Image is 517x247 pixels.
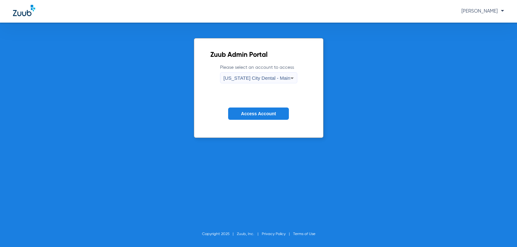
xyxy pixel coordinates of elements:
[220,64,297,83] label: Please select an account to access
[13,5,35,16] img: Zuub Logo
[461,9,504,14] span: [PERSON_NAME]
[241,111,276,116] span: Access Account
[202,231,237,237] li: Copyright 2025
[262,232,286,236] a: Privacy Policy
[210,52,307,58] h2: Zuub Admin Portal
[293,232,315,236] a: Terms of Use
[237,231,262,237] li: Zuub, Inc.
[224,75,290,81] span: [US_STATE] City Dental - Main
[228,108,289,120] button: Access Account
